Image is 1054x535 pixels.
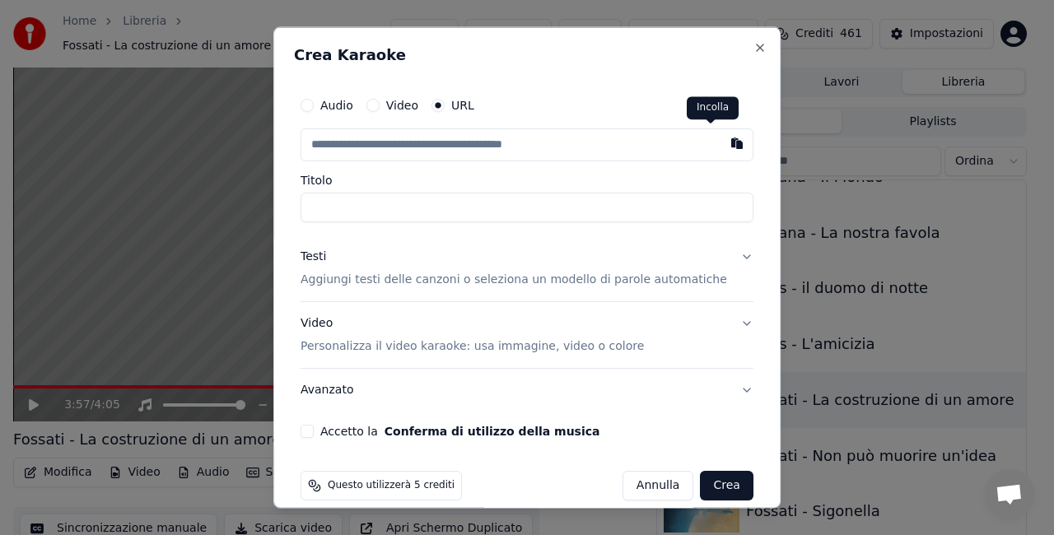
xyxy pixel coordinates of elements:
button: VideoPersonalizza il video karaoke: usa immagine, video o colore [301,301,753,367]
label: Audio [320,100,353,111]
button: Avanzato [301,368,753,411]
label: Accetto la [320,425,599,436]
label: Video [386,100,418,111]
label: URL [451,100,474,111]
button: Annulla [623,470,694,500]
button: TestiAggiungi testi delle canzoni o seleziona un modello di parole automatiche [301,235,753,301]
p: Personalizza il video karaoke: usa immagine, video o colore [301,337,644,354]
div: Testi [301,249,326,265]
div: Incolla [687,96,739,119]
div: Video [301,314,644,354]
button: Crea [701,470,753,500]
h2: Crea Karaoke [294,48,760,63]
span: Questo utilizzerà 5 crediti [328,478,455,491]
button: Accetto la [385,425,600,436]
label: Titolo [301,174,753,186]
p: Aggiungi testi delle canzoni o seleziona un modello di parole automatiche [301,271,727,287]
